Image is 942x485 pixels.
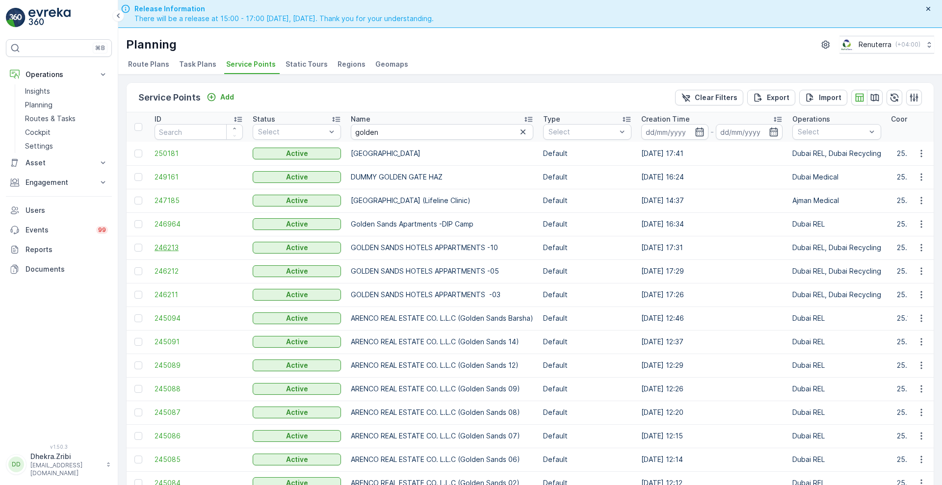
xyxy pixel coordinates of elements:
[543,455,631,464] p: Default
[30,461,101,477] p: [EMAIL_ADDRESS][DOMAIN_NAME]
[351,243,533,253] p: GOLDEN SANDS HOTELS APPARTMENTS -10
[543,149,631,158] p: Default
[6,259,112,279] a: Documents
[543,313,631,323] p: Default
[253,312,341,324] button: Active
[134,197,142,204] div: Toggle Row Selected
[155,455,243,464] span: 245085
[351,149,533,158] p: [GEOGRAPHIC_DATA]
[286,219,308,229] p: Active
[286,59,328,69] span: Static Tours
[253,148,341,159] button: Active
[338,59,366,69] span: Regions
[21,126,112,139] a: Cockpit
[351,313,533,323] p: ARENCO REAL ESTATE CO. L.L.C (Golden Sands Barsha)
[155,172,243,182] a: 249161
[641,124,708,140] input: dd/mm/yyyy
[543,219,631,229] p: Default
[792,172,881,182] p: Dubai Medical
[155,431,243,441] span: 245086
[543,360,631,370] p: Default
[286,266,308,276] p: Active
[138,91,201,104] p: Service Points
[792,219,881,229] p: Dubai REL
[155,219,243,229] a: 246964
[26,70,92,79] p: Operations
[543,290,631,300] p: Default
[253,114,275,124] p: Status
[543,337,631,347] p: Default
[286,290,308,300] p: Active
[549,127,616,137] p: Select
[253,265,341,277] button: Active
[636,189,787,212] td: [DATE] 14:37
[21,139,112,153] a: Settings
[253,242,341,254] button: Active
[25,86,50,96] p: Insights
[155,313,243,323] span: 245094
[126,37,177,52] p: Planning
[179,59,216,69] span: Task Plans
[134,385,142,393] div: Toggle Row Selected
[26,245,108,255] p: Reports
[28,8,71,27] img: logo_light-DOdMpM7g.png
[351,455,533,464] p: ARENCO REAL ESTATE CO. L.L.C (Golden Sands 06)
[792,337,881,347] p: Dubai REL
[134,314,142,322] div: Toggle Row Selected
[155,114,161,124] p: ID
[6,153,112,173] button: Asset
[543,408,631,417] p: Default
[25,100,52,110] p: Planning
[636,424,787,448] td: [DATE] 12:15
[26,205,108,215] p: Users
[543,196,631,205] p: Default
[747,90,795,105] button: Export
[30,452,101,461] p: Dhekra.Zribi
[21,112,112,126] a: Routes & Tasks
[8,457,24,472] div: DD
[543,266,631,276] p: Default
[351,360,533,370] p: ARENCO REAL ESTATE CO. L.L.C (Golden Sands 12)
[799,90,847,105] button: Import
[351,172,533,182] p: DUMMY GOLDEN GATE HAZ
[253,359,341,371] button: Active
[155,196,243,205] a: 247185
[636,377,787,401] td: [DATE] 12:26
[351,219,533,229] p: Golden Sands Apartments -DIP Camp
[792,243,881,253] p: Dubai REL, Dubai Recycling
[641,114,690,124] p: Creation Time
[286,243,308,253] p: Active
[155,360,243,370] a: 245089
[203,91,238,103] button: Add
[155,384,243,394] a: 245088
[155,290,243,300] a: 246211
[155,408,243,417] a: 245087
[716,124,783,140] input: dd/mm/yyyy
[155,243,243,253] a: 246213
[351,124,533,140] input: Search
[253,454,341,465] button: Active
[286,196,308,205] p: Active
[636,448,787,471] td: [DATE] 12:14
[134,291,142,299] div: Toggle Row Selected
[226,59,276,69] span: Service Points
[98,226,106,234] p: 99
[286,313,308,323] p: Active
[25,128,51,137] p: Cockpit
[134,361,142,369] div: Toggle Row Selected
[155,337,243,347] a: 245091
[543,384,631,394] p: Default
[21,98,112,112] a: Planning
[636,236,787,259] td: [DATE] 17:31
[220,92,234,102] p: Add
[155,149,243,158] span: 250181
[839,39,855,50] img: Screenshot_2024-07-26_at_13.33.01.png
[253,407,341,418] button: Active
[253,289,341,301] button: Active
[636,142,787,165] td: [DATE] 17:41
[253,336,341,348] button: Active
[95,44,105,52] p: ⌘B
[792,149,881,158] p: Dubai REL, Dubai Recycling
